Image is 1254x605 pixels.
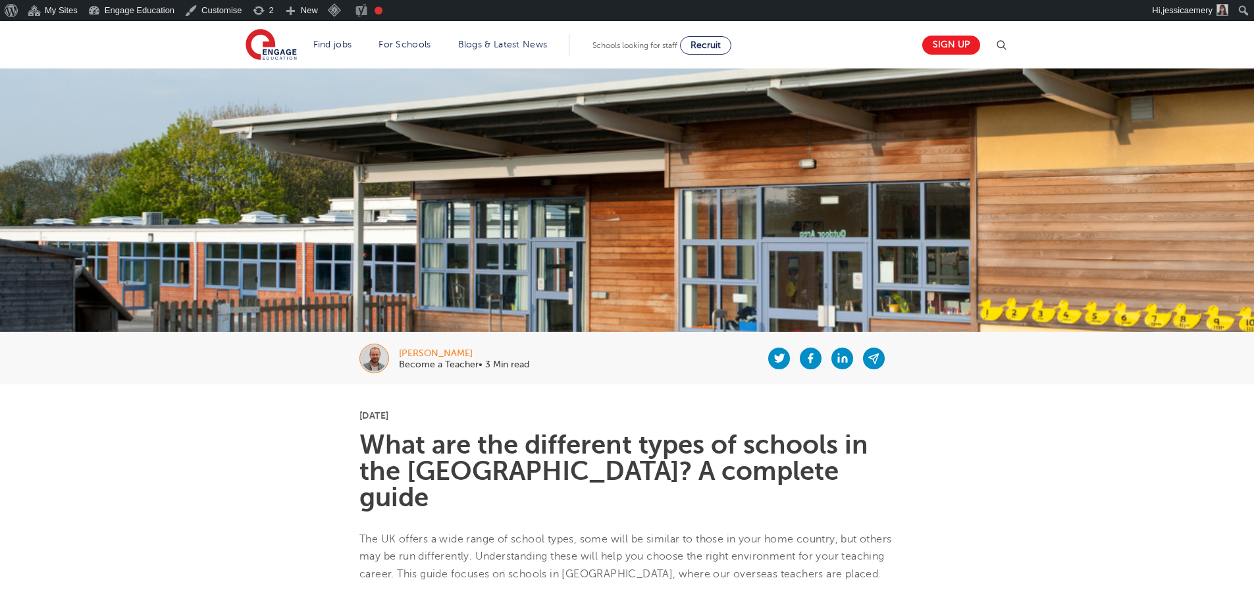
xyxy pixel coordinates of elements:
a: Sign up [922,36,980,55]
span: Schools looking for staff [592,41,677,50]
span: The UK offers a wide range of school types, some will be similar to those in your home country, b... [359,533,891,580]
h1: What are the different types of schools in the [GEOGRAPHIC_DATA]? A complete guide [359,432,895,511]
a: Blogs & Latest News [458,39,548,49]
div: [PERSON_NAME] [399,349,529,358]
img: Engage Education [246,29,297,62]
p: [DATE] [359,411,895,420]
a: For Schools [379,39,431,49]
a: Find jobs [313,39,352,49]
span: Recruit [691,40,721,50]
span: jessicaemery [1163,5,1213,15]
a: Recruit [680,36,731,55]
div: Focus keyphrase not set [375,7,382,14]
p: Become a Teacher• 3 Min read [399,360,529,369]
